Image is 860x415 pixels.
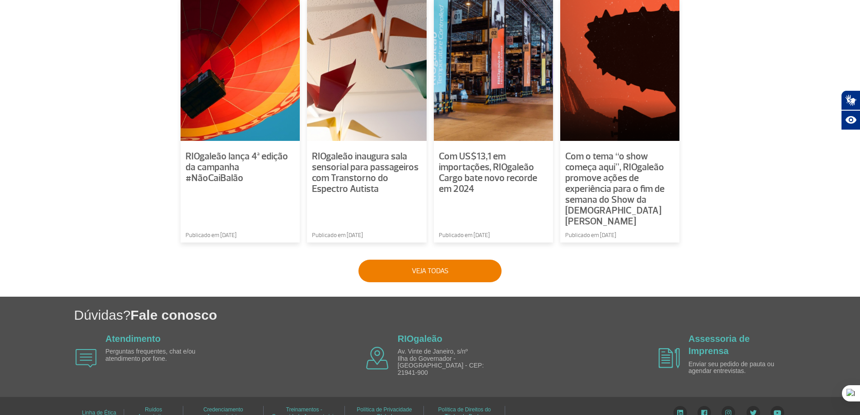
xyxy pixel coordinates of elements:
span: RIOgaleão lança 4ª edição da campanha #NãoCaiBalão [186,150,288,184]
button: Veja todas [358,260,502,282]
span: Publicado em [DATE] [565,231,616,240]
div: Plugin de acessibilidade da Hand Talk. [841,90,860,130]
img: airplane icon [366,347,389,369]
a: Assessoria de Imprensa [688,334,750,356]
span: Publicado em [DATE] [439,231,490,240]
p: Perguntas frequentes, chat e/ou atendimento por fone. [106,348,209,362]
img: airplane icon [659,348,680,368]
p: Av. Vinte de Janeiro, s/nº Ilha do Governador - [GEOGRAPHIC_DATA] - CEP: 21941-900 [398,348,502,376]
span: Fale conosco [130,308,217,322]
a: RIOgaleão [398,334,442,344]
span: Com US$13,1 em importações, RIOgaleão Cargo bate novo recorde em 2024 [439,150,537,195]
h1: Dúvidas? [74,306,860,324]
span: Publicado em [DATE] [312,231,363,240]
span: RIOgaleão inaugura sala sensorial para passageiros com Transtorno do Espectro Autista [312,150,418,195]
p: Enviar seu pedido de pauta ou agendar entrevistas. [688,361,792,375]
button: Abrir recursos assistivos. [841,110,860,130]
a: Atendimento [106,334,161,344]
button: Abrir tradutor de língua de sinais. [841,90,860,110]
span: Com o tema “o show começa aqui”, RIOgaleão promove ações de experiência para o fim de semana do S... [565,150,665,228]
span: Publicado em [DATE] [186,231,237,240]
img: airplane icon [75,349,97,368]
